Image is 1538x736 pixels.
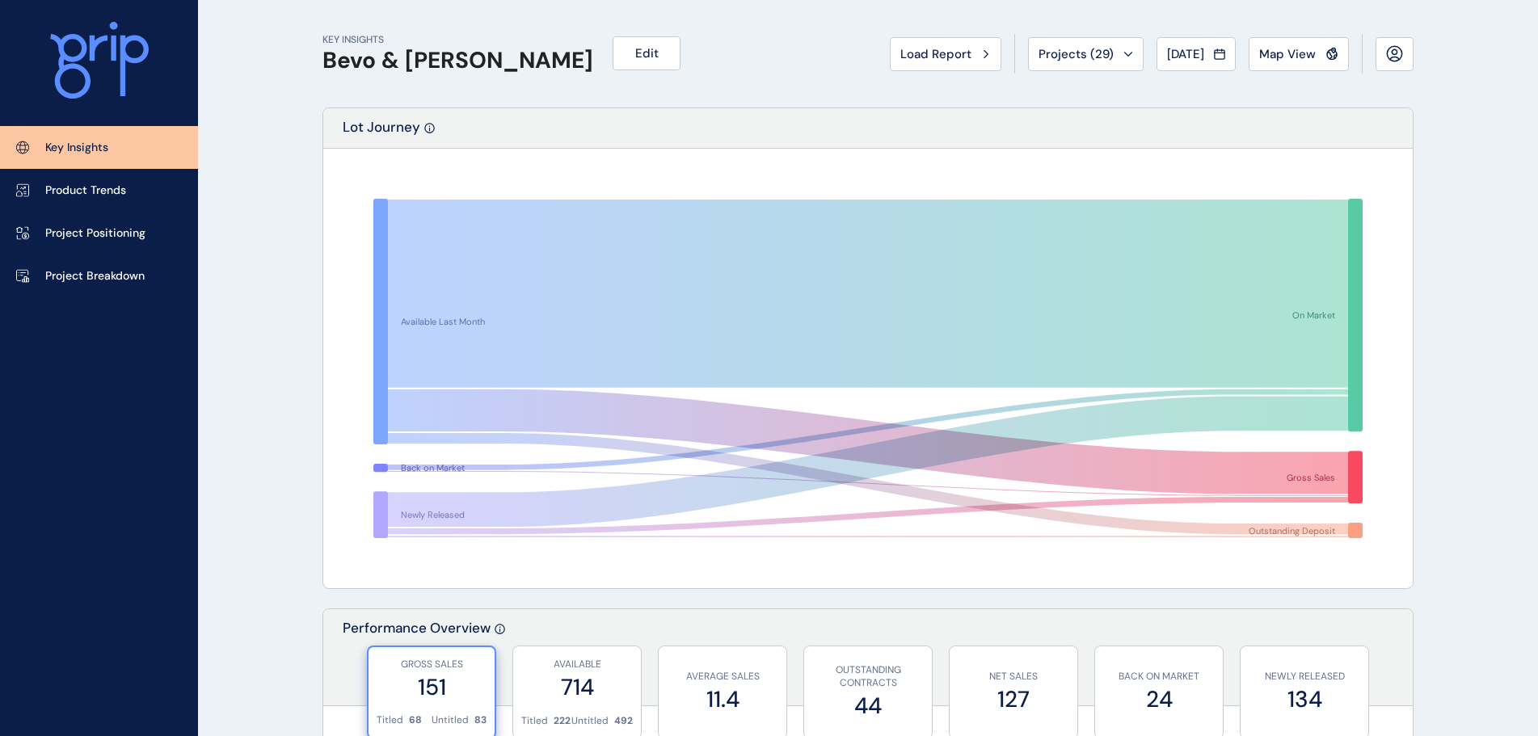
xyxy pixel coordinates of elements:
p: Untitled [571,714,609,728]
label: 44 [812,690,924,721]
span: Load Report [900,46,971,62]
p: Performance Overview [343,619,491,705]
p: Untitled [432,713,469,727]
label: 24 [1103,683,1215,715]
p: KEY INSIGHTS [322,33,593,47]
p: 492 [614,714,633,728]
button: Edit [613,36,681,70]
span: Edit [635,45,659,61]
p: NET SALES [958,670,1069,683]
p: BACK ON MARKET [1103,670,1215,683]
label: 11.4 [667,683,778,715]
p: 83 [474,713,487,727]
p: Titled [377,713,403,727]
p: 68 [409,713,422,727]
p: Project Breakdown [45,268,145,284]
p: Lot Journey [343,118,420,148]
p: Key Insights [45,140,108,156]
button: [DATE] [1157,37,1236,71]
span: Projects ( 29 ) [1039,46,1114,62]
p: AVAILABLE [521,658,633,671]
button: Load Report [890,37,1001,71]
p: AVERAGE SALES [667,670,778,683]
p: OUTSTANDING CONTRACTS [812,663,924,691]
button: Projects (29) [1028,37,1144,71]
h1: Bevo & [PERSON_NAME] [322,47,593,74]
button: Map View [1249,37,1349,71]
p: GROSS SALES [377,658,487,671]
p: Product Trends [45,183,126,199]
label: 127 [958,683,1069,715]
label: 151 [377,671,487,703]
span: Map View [1259,46,1316,62]
p: Project Positioning [45,225,145,242]
label: 134 [1249,683,1360,715]
p: NEWLY RELEASED [1249,670,1360,683]
p: Titled [521,714,548,728]
p: 222 [554,714,571,728]
span: [DATE] [1167,46,1204,62]
label: 714 [521,671,633,703]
